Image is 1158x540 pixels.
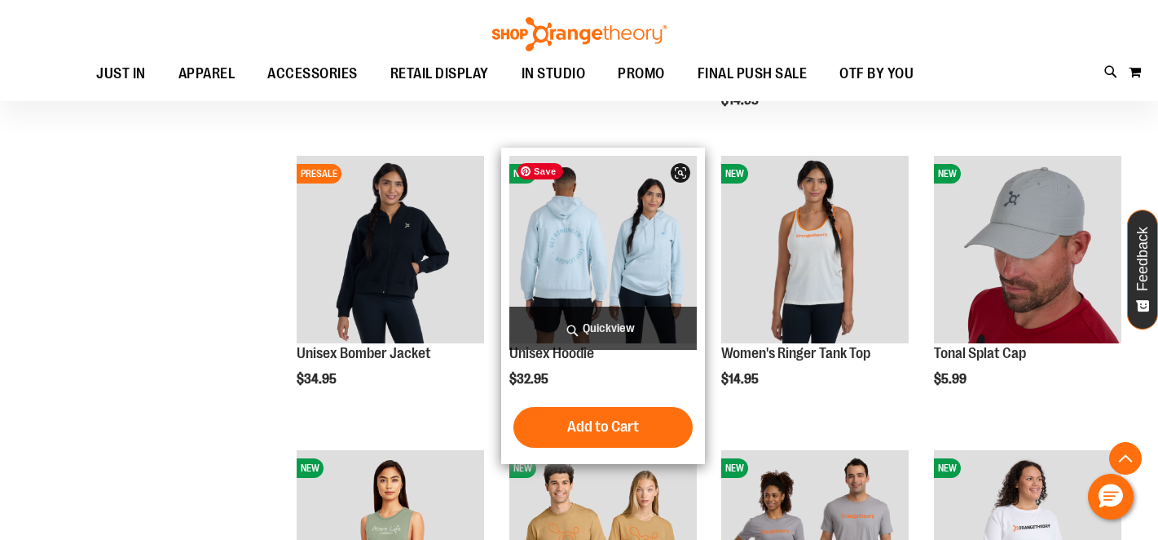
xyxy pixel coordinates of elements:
a: OTF BY YOU [823,55,930,93]
button: Feedback - Show survey [1127,210,1158,330]
div: product [926,148,1129,428]
a: RETAIL DISPLAY [374,55,505,93]
span: Save [517,163,563,179]
span: PRESALE [297,164,341,184]
a: APPAREL [162,55,252,93]
span: NEW [934,164,961,184]
span: OTF BY YOU [839,55,914,92]
a: Unisex Bomber Jacket [297,345,431,361]
img: Image of Womens Ringer Tank [721,156,909,343]
a: FINAL PUSH SALE [681,55,824,93]
a: Image of Unisex HoodieNEW [509,156,697,346]
a: Product image for Grey Tonal Splat CapNEW [934,156,1121,346]
img: Product image for Grey Tonal Splat Cap [934,156,1121,343]
span: ACCESSORIES [267,55,358,92]
span: APPAREL [178,55,236,92]
div: product [288,148,492,428]
span: $34.95 [297,372,339,387]
div: product [501,148,705,464]
span: RETAIL DISPLAY [390,55,489,92]
span: Add to Cart [567,418,639,436]
span: Feedback [1135,227,1151,291]
img: Image of Unisex Bomber Jacket [297,156,484,343]
button: Hello, have a question? Let’s chat. [1088,474,1134,520]
a: JUST IN [80,55,162,92]
a: Women's Ringer Tank Top [721,345,870,361]
span: PROMO [618,55,665,92]
span: $14.95 [721,372,761,387]
span: NEW [934,458,961,478]
a: PROMO [601,55,681,93]
a: IN STUDIO [505,55,602,93]
span: NEW [297,458,324,478]
span: $5.99 [934,372,969,387]
a: Unisex Hoodie [509,345,594,361]
a: Quickview [509,307,697,350]
a: ACCESSORIES [251,55,374,93]
span: NEW [721,458,748,478]
span: NEW [509,164,536,184]
button: Back To Top [1109,442,1142,475]
a: Image of Womens Ringer TankNEW [721,156,909,346]
button: Add to Cart [513,407,693,448]
span: IN STUDIO [522,55,586,92]
span: NEW [509,458,536,478]
span: NEW [721,164,748,184]
a: Image of Unisex Bomber JacketPRESALE [297,156,484,346]
span: FINAL PUSH SALE [698,55,808,92]
div: product [713,148,917,428]
span: JUST IN [96,55,146,92]
img: Shop Orangetheory [490,17,669,51]
span: $32.95 [509,372,551,387]
a: Tonal Splat Cap [934,345,1026,361]
img: Image of Unisex Hoodie [509,156,697,343]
